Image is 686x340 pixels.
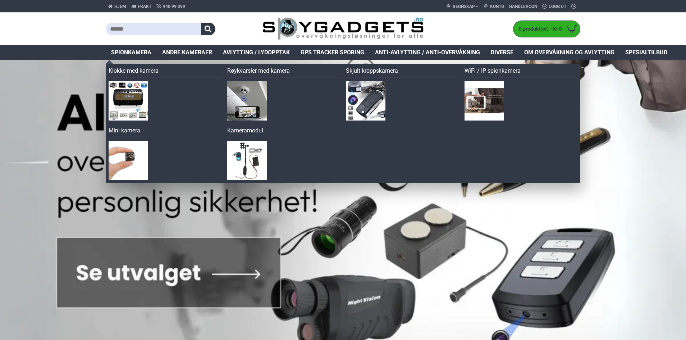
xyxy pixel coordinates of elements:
[453,3,475,10] span: Regnskap
[485,45,519,60] a: Diverse
[138,3,151,10] span: Frakt
[513,25,564,33] span: 0 produkt(er) - Kr 0
[227,81,267,121] img: Røykvarsler med kamera
[490,3,504,10] span: Konto
[620,45,673,60] a: Spesialtilbud
[549,3,566,10] span: Logg ut
[524,48,614,57] span: Om overvåkning og avlytting
[625,48,667,57] span: Spesialtilbud
[227,67,340,77] a: Røykvarsler med kamera
[109,141,148,180] img: Mini kamera
[114,3,126,10] span: Hjem
[111,48,151,57] span: Spionkamera
[163,3,185,10] span: 940 99 099
[507,1,540,12] a: Handlevogn
[109,81,148,121] img: Klokke med kamera
[227,126,340,137] a: Kameramodul
[370,45,485,60] a: Anti-avlytting / Anti-overvåkning
[513,21,580,37] a: 0 produkt(er) - Kr 0
[227,141,267,180] img: Kameramodul
[106,45,157,60] a: Spionkamera
[491,48,513,57] span: Diverse
[465,67,577,77] a: WiFi / IP spionkamera
[162,48,212,57] span: Andre kameraer
[262,17,424,41] img: SpyGadgets.no
[295,45,370,60] a: GPS Tracker Sporing
[346,81,385,121] img: Skjult kroppskamera
[157,45,218,60] a: Andre kameraer
[218,45,295,60] a: Avlytting / Lydopptak
[509,3,537,10] span: Handlevogn
[109,67,221,77] a: Klokke med kamera
[301,48,364,57] span: GPS Tracker Sporing
[481,1,507,12] a: Konto
[519,45,620,60] a: Om overvåkning og avlytting
[540,1,569,12] a: Logg ut
[444,0,481,12] a: Regnskap
[223,48,290,57] span: Avlytting / Lydopptak
[465,81,504,121] img: WiFi / IP spionkamera
[375,48,480,57] span: Anti-avlytting / Anti-overvåkning
[346,67,459,77] a: Skjult kroppskamera
[109,126,221,137] a: Mini kamera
